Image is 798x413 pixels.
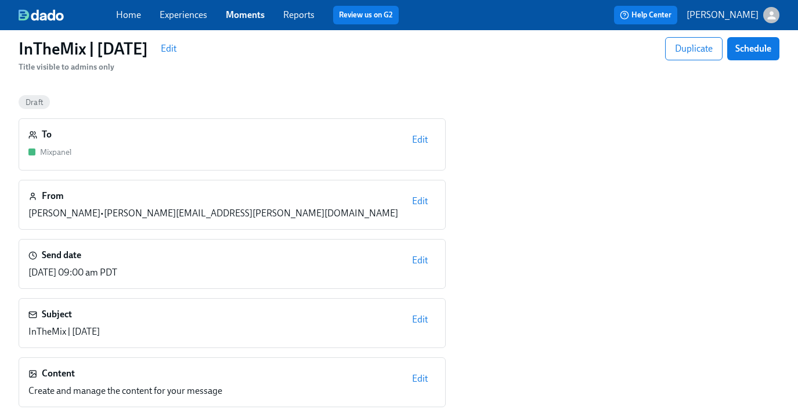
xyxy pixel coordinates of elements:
[153,37,185,60] button: Edit
[19,9,64,21] img: dado
[19,9,116,21] a: dado
[404,367,436,390] button: Edit
[687,7,779,23] button: [PERSON_NAME]
[404,190,436,213] button: Edit
[614,6,677,24] button: Help Center
[735,43,771,55] span: Schedule
[28,266,117,279] div: [DATE] 09:00 am PDT
[412,195,428,207] span: Edit
[116,9,141,20] a: Home
[19,38,148,59] h3: InTheMix | [DATE]
[412,373,428,385] span: Edit
[412,134,428,146] span: Edit
[160,9,207,20] a: Experiences
[42,128,52,141] h6: To
[40,147,71,157] span: Mixpanel
[687,9,759,21] p: [PERSON_NAME]
[226,9,265,20] a: Moments
[675,43,713,55] span: Duplicate
[161,43,176,55] span: Edit
[28,325,100,338] p: InTheMix | [DATE]
[42,249,81,262] h6: Send date
[412,255,428,266] span: Edit
[404,308,436,331] button: Edit
[42,308,72,321] h6: Subject
[727,37,779,60] button: Schedule
[283,9,315,20] a: Reports
[28,385,222,397] p: Create and manage the content for your message
[42,190,64,202] h6: From
[665,37,723,60] button: Duplicate
[404,249,436,272] button: Edit
[28,207,398,220] div: [PERSON_NAME] • [PERSON_NAME][EMAIL_ADDRESS][PERSON_NAME][DOMAIN_NAME]
[412,314,428,325] span: Edit
[333,6,399,24] button: Review us on G2
[42,367,75,380] h6: Content
[404,128,436,151] button: Edit
[620,9,671,21] span: Help Center
[19,98,50,107] span: Draft
[339,9,393,21] a: Review us on G2
[19,62,114,72] span: Title visible to admins only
